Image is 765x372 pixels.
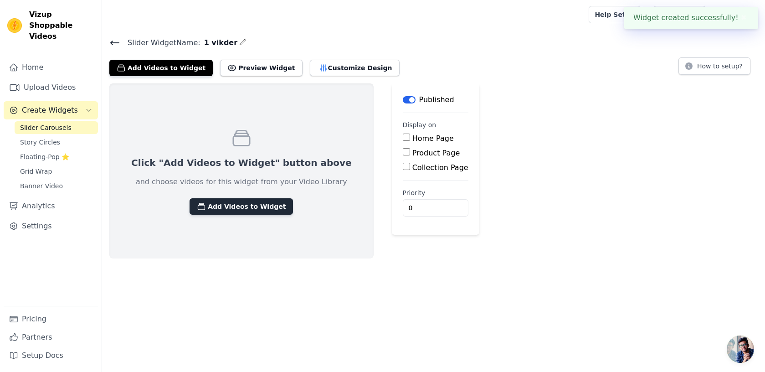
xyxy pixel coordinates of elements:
[4,78,98,97] a: Upload Videos
[589,6,640,23] a: Help Setup
[22,105,78,116] span: Create Widgets
[239,36,246,49] div: Edit Name
[713,6,758,23] button: P Pawriel
[15,150,98,163] a: Floating-Pop ⭐
[29,9,94,42] span: Vizup Shoppable Videos
[220,60,302,76] button: Preview Widget
[419,94,454,105] p: Published
[412,149,460,157] label: Product Page
[20,167,52,176] span: Grid Wrap
[120,37,200,48] span: Slider Widget Name:
[15,121,98,134] a: Slider Carousels
[4,101,98,119] button: Create Widgets
[190,198,293,215] button: Add Videos to Widget
[4,58,98,77] a: Home
[15,165,98,178] a: Grid Wrap
[20,181,63,191] span: Banner Video
[4,310,98,328] a: Pricing
[678,64,750,72] a: How to setup?
[4,197,98,215] a: Analytics
[20,138,60,147] span: Story Circles
[109,60,213,76] button: Add Videos to Widget
[7,18,22,33] img: Vizup
[15,180,98,192] a: Banner Video
[727,336,754,363] a: Открытый чат
[624,7,758,29] div: Widget created successfully!
[4,346,98,365] a: Setup Docs
[412,134,454,143] label: Home Page
[4,328,98,346] a: Partners
[131,156,352,169] p: Click "Add Videos to Widget" button above
[20,152,69,161] span: Floating-Pop ⭐
[739,12,749,23] button: Close
[653,6,706,23] a: Book Demo
[310,60,400,76] button: Customize Design
[4,217,98,235] a: Settings
[15,136,98,149] a: Story Circles
[20,123,72,132] span: Slider Carousels
[412,163,468,172] label: Collection Page
[678,57,750,75] button: How to setup?
[136,176,347,187] p: and choose videos for this widget from your Video Library
[728,6,758,23] p: Pawriel
[200,37,237,48] span: 1 vikder
[403,188,468,197] label: Priority
[403,120,436,129] legend: Display on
